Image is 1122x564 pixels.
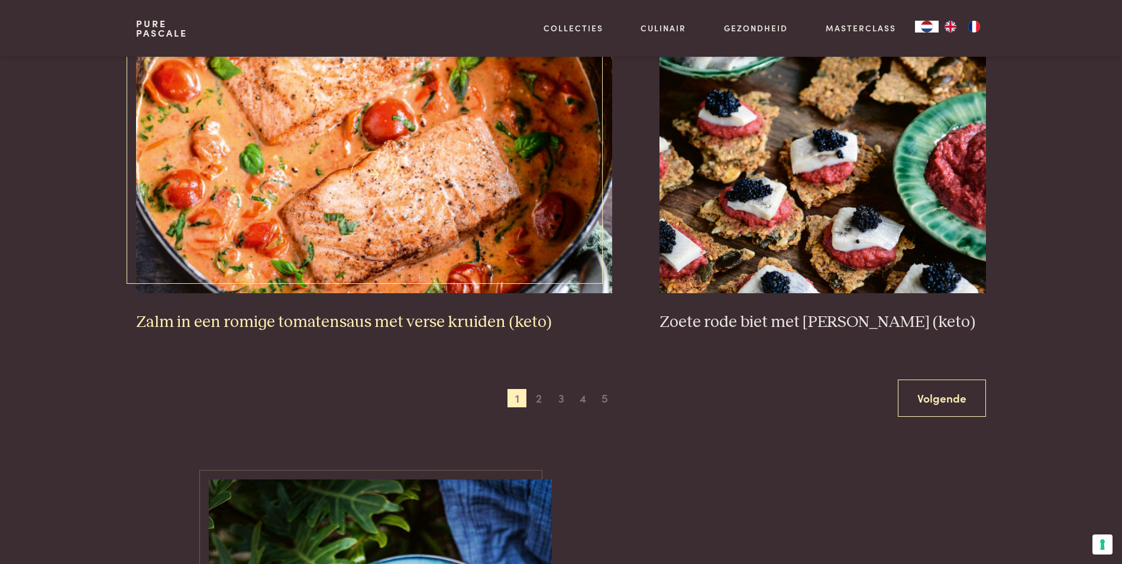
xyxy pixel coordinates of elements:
[136,57,612,332] a: Zalm in een romige tomatensaus met verse kruiden (keto) Zalm in een romige tomatensaus met verse ...
[136,57,612,293] img: Zalm in een romige tomatensaus met verse kruiden (keto)
[574,389,593,408] span: 4
[136,312,612,333] h3: Zalm in een romige tomatensaus met verse kruiden (keto)
[659,57,986,293] img: Zoete rode biet met zure haring (keto)
[641,22,686,34] a: Culinair
[596,389,615,408] span: 5
[915,21,939,33] a: NL
[915,21,986,33] aside: Language selected: Nederlands
[659,57,986,332] a: Zoete rode biet met zure haring (keto) Zoete rode biet met [PERSON_NAME] (keto)
[552,389,571,408] span: 3
[1092,534,1113,555] button: Uw voorkeuren voor toestemming voor trackingtechnologieën
[826,22,896,34] a: Masterclass
[915,21,939,33] div: Language
[136,19,187,38] a: PurePascale
[898,380,986,417] a: Volgende
[507,389,526,408] span: 1
[939,21,962,33] a: EN
[724,22,788,34] a: Gezondheid
[962,21,986,33] a: FR
[939,21,986,33] ul: Language list
[659,312,986,333] h3: Zoete rode biet met [PERSON_NAME] (keto)
[529,389,548,408] span: 2
[544,22,603,34] a: Collecties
